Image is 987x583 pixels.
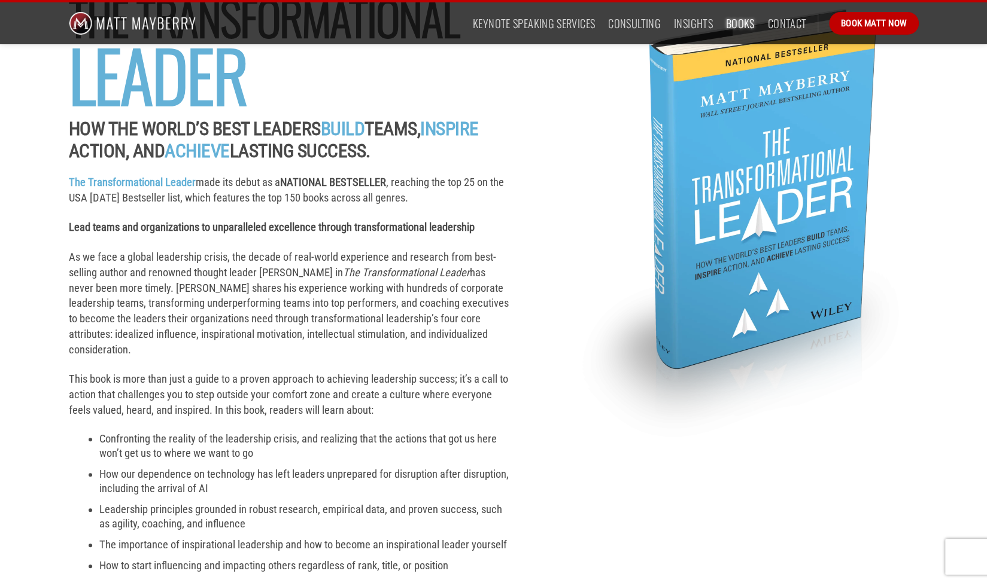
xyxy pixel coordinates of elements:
[726,13,755,34] a: Books
[69,175,509,206] p: made its debut as a , reaching the top 25 on the USA [DATE] Bestseller list, which features the t...
[768,13,807,34] a: Contact
[829,12,918,35] a: Book Matt Now
[99,503,502,530] span: Leadership principles grounded in robust research, empirical data, and proven success, such as ag...
[69,23,247,125] span: Leader
[99,559,448,572] span: How to start influencing and impacting others regardless of rank, title, or position
[69,118,509,163] p: How the World’s Best Leaders Teams, Action, And Lasting Success.
[69,249,509,357] p: As we face a global leadership crisis, the decade of real-world experience and research from best...
[840,16,907,30] span: Book Matt Now
[99,538,507,551] span: The importance of inspirational leadership and how to become an inspirational leader yourself
[321,118,365,140] strong: Build
[69,2,196,44] img: Matt Mayberry
[343,266,470,279] em: The Transformational Leader
[99,468,509,495] span: How our dependence on technology has left leaders unprepared for disruption after disruption, inc...
[575,9,906,444] img: Best Selling Transformational Leader Book
[280,176,386,188] strong: NATIONAL BESTSELLER
[608,13,661,34] a: Consulting
[420,118,479,140] strong: Inspire
[69,176,196,188] span: The Transformational Leader
[69,371,509,417] p: This book is more than just a guide to a proven approach to achieving leadership success; it’s a ...
[165,140,230,162] strong: Achieve
[674,13,713,34] a: Insights
[473,13,595,34] a: Keynote Speaking Services
[99,432,497,459] span: Confronting the reality of the leadership crisis, and realizing that the actions that got us here...
[69,221,475,233] span: Lead teams and organizations to unparalleled excellence through transformational leadership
